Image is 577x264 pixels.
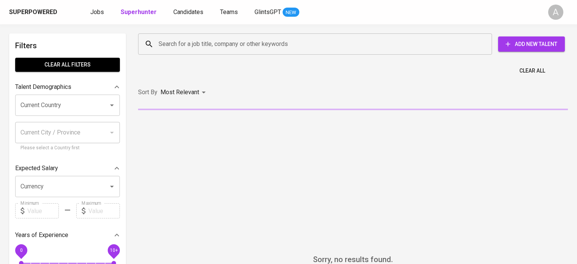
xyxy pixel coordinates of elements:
a: Superhunter [121,8,158,17]
button: Clear All [516,64,548,78]
button: Clear All filters [15,58,120,72]
p: Talent Demographics [15,82,71,92]
span: 10+ [110,248,118,253]
a: Candidates [173,8,205,17]
span: Clear All filters [21,60,114,70]
button: Open [107,100,117,111]
input: Value [88,203,120,218]
div: Years of Experience [15,228,120,243]
span: 0 [20,248,22,253]
span: Jobs [90,8,104,16]
p: Expected Salary [15,164,58,173]
p: Most Relevant [160,88,199,97]
div: Talent Demographics [15,79,120,95]
a: Teams [220,8,239,17]
span: Add New Talent [504,40,559,49]
div: Expected Salary [15,161,120,176]
a: Jobs [90,8,105,17]
img: app logo [59,6,69,18]
span: GlintsGPT [255,8,281,16]
div: Most Relevant [160,85,208,100]
button: Add New Talent [498,36,565,52]
p: Sort By [138,88,157,97]
input: Value [27,203,59,218]
button: Open [107,181,117,192]
p: Years of Experience [15,231,68,240]
img: yH5BAEAAAAALAAAAAABAAEAAAIBRAA7 [296,131,410,245]
h6: Filters [15,40,120,52]
span: Teams [220,8,238,16]
b: Superhunter [121,8,157,16]
a: Superpoweredapp logo [9,6,69,18]
div: Superpowered [9,8,57,17]
span: Clear All [519,66,545,76]
a: GlintsGPT NEW [255,8,299,17]
span: NEW [283,9,299,16]
span: Candidates [173,8,203,16]
div: A [548,5,563,20]
p: Please select a Country first [20,144,115,152]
